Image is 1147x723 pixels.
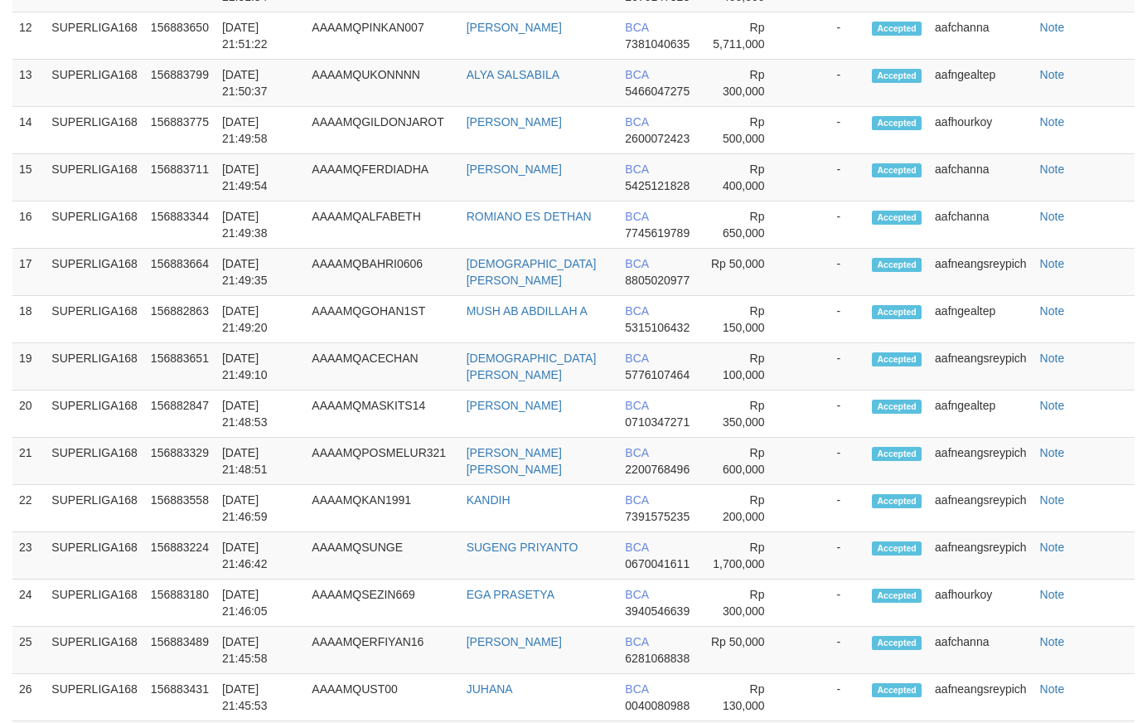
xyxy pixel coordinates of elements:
td: SUPERLIGA168 [45,674,144,721]
td: Rp 130,000 [699,674,789,721]
td: aafneangsreypich [928,249,1033,296]
span: 0670041611 [625,557,690,570]
td: [DATE] 21:49:38 [215,201,305,249]
td: AAAAMQSUNGE [305,532,459,580]
span: Accepted [872,636,922,650]
td: AAAAMQFERDIADHA [305,154,459,201]
a: Note [1040,68,1065,81]
td: AAAAMQUST00 [305,674,459,721]
td: 26 [12,674,45,721]
td: SUPERLIGA168 [45,343,144,391]
td: aafhourkoy [928,580,1033,627]
td: 156883664 [144,249,215,296]
span: 6281068838 [625,652,690,665]
span: 7381040635 [625,37,690,51]
td: AAAAMQPINKAN007 [305,12,459,60]
span: Accepted [872,589,922,603]
a: KANDIH [467,493,511,507]
td: SUPERLIGA168 [45,154,144,201]
td: AAAAMQGOHAN1ST [305,296,459,343]
span: Accepted [872,69,922,83]
span: Accepted [872,116,922,130]
td: - [790,249,866,296]
td: 156883558 [144,485,215,532]
span: BCA [625,635,648,648]
td: AAAAMQGILDONJAROT [305,107,459,154]
a: [PERSON_NAME] [467,635,562,648]
span: BCA [625,682,648,696]
td: SUPERLIGA168 [45,627,144,674]
td: [DATE] 21:48:51 [215,438,305,485]
td: [DATE] 21:49:35 [215,249,305,296]
span: BCA [625,257,648,270]
td: 156883651 [144,343,215,391]
span: Accepted [872,258,922,272]
span: BCA [625,541,648,554]
span: BCA [625,210,648,223]
td: 17 [12,249,45,296]
td: 156883329 [144,438,215,485]
td: aafngealtep [928,296,1033,343]
td: 18 [12,296,45,343]
span: 8805020977 [625,274,690,287]
td: - [790,343,866,391]
span: Accepted [872,683,922,697]
span: 2600072423 [625,132,690,145]
td: 156882863 [144,296,215,343]
td: Rp 1,700,000 [699,532,789,580]
td: AAAAMQSEZIN669 [305,580,459,627]
td: aafngealtep [928,391,1033,438]
td: 19 [12,343,45,391]
td: Rp 50,000 [699,249,789,296]
a: [PERSON_NAME] [PERSON_NAME] [467,446,562,476]
span: 3940546639 [625,604,690,618]
span: BCA [625,493,648,507]
td: 24 [12,580,45,627]
td: [DATE] 21:51:22 [215,12,305,60]
td: [DATE] 21:46:59 [215,485,305,532]
td: [DATE] 21:49:54 [215,154,305,201]
td: Rp 150,000 [699,296,789,343]
a: [DEMOGRAPHIC_DATA][PERSON_NAME] [467,257,597,287]
td: 25 [12,627,45,674]
a: ROMIANO ES DETHAN [467,210,592,223]
td: AAAAMQERFIYAN16 [305,627,459,674]
span: BCA [625,68,648,81]
td: - [790,438,866,485]
a: Note [1040,541,1065,554]
td: SUPERLIGA168 [45,60,144,107]
td: Rp 650,000 [699,201,789,249]
a: [PERSON_NAME] [467,21,562,34]
td: 21 [12,438,45,485]
td: aafneangsreypich [928,343,1033,391]
span: 0710347271 [625,415,690,429]
td: 23 [12,532,45,580]
td: 156883775 [144,107,215,154]
td: Rp 600,000 [699,438,789,485]
td: 16 [12,201,45,249]
td: AAAAMQACECHAN [305,343,459,391]
td: - [790,12,866,60]
td: aafneangsreypich [928,532,1033,580]
td: - [790,201,866,249]
span: 5425121828 [625,179,690,192]
td: [DATE] 21:45:58 [215,627,305,674]
td: 156883180 [144,580,215,627]
td: 156883489 [144,627,215,674]
td: SUPERLIGA168 [45,249,144,296]
td: AAAAMQMASKITS14 [305,391,459,438]
td: 156883650 [144,12,215,60]
td: [DATE] 21:48:53 [215,391,305,438]
span: Accepted [872,22,922,36]
a: [DEMOGRAPHIC_DATA][PERSON_NAME] [467,352,597,381]
a: Note [1040,257,1065,270]
a: EGA PRASETYA [467,588,554,601]
td: aafneangsreypich [928,438,1033,485]
td: 14 [12,107,45,154]
td: 22 [12,485,45,532]
span: 5315106432 [625,321,690,334]
a: Note [1040,352,1065,365]
td: Rp 100,000 [699,343,789,391]
td: aafneangsreypich [928,674,1033,721]
a: Note [1040,115,1065,129]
